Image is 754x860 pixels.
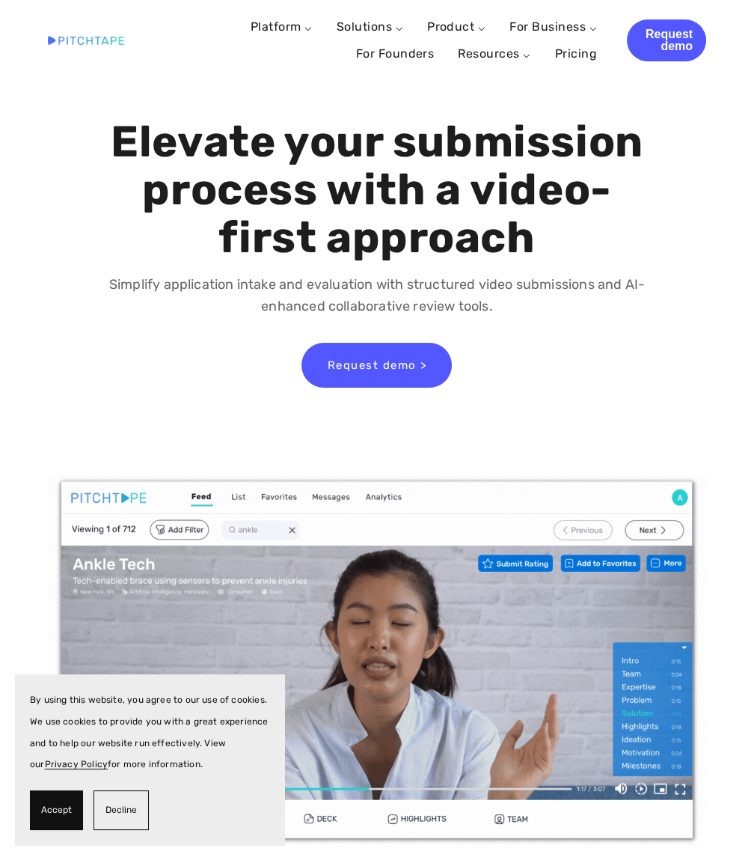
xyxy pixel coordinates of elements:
[679,788,754,860] iframe: Chat Widget
[45,759,108,769] a: Privacy Policy
[555,40,597,67] a: Pricing
[458,46,530,61] a: Resources ⌵
[509,19,597,34] a: For Business ⌵
[105,799,137,821] span: Decline
[30,689,269,775] p: By using this website, you agree to our use of cookies. We use cookies to provide you with a grea...
[627,19,706,61] a: Request demo
[337,19,403,34] a: Solutions ⌵
[41,799,72,821] span: Accept
[105,118,649,261] h1: Elevate your submission process with a video-first approach
[105,274,649,317] p: Simplify application intake and evaluation with structured video submissions and AI-enhanced coll...
[251,19,313,34] a: Platform ⌵
[356,40,435,67] a: For Founders
[15,674,284,845] section: Cookie banner
[301,343,452,388] a: Request demo >
[30,790,83,830] button: Accept
[48,36,124,45] img: Pitchtape | Video Submission Management Software
[427,19,485,34] a: Product ⌵
[94,790,149,830] button: Decline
